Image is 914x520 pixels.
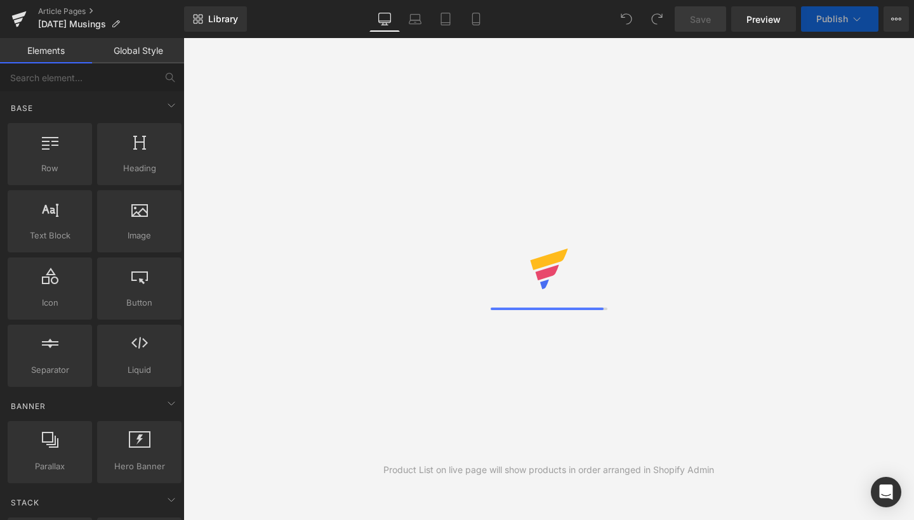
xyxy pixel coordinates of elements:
[11,363,88,377] span: Separator
[369,6,400,32] a: Desktop
[816,14,848,24] span: Publish
[101,162,178,175] span: Heading
[746,13,781,26] span: Preview
[38,19,106,29] span: [DATE] Musings
[11,460,88,473] span: Parallax
[184,6,247,32] a: New Library
[430,6,461,32] a: Tablet
[801,6,878,32] button: Publish
[10,400,47,412] span: Banner
[400,6,430,32] a: Laptop
[731,6,796,32] a: Preview
[101,363,178,377] span: Liquid
[614,6,639,32] button: Undo
[11,229,88,242] span: Text Block
[208,13,238,25] span: Library
[11,296,88,309] span: Icon
[644,6,670,32] button: Redo
[884,6,909,32] button: More
[10,102,34,114] span: Base
[383,463,714,477] div: Product List on live page will show products in order arranged in Shopify Admin
[690,13,711,26] span: Save
[10,497,41,509] span: Stack
[461,6,491,32] a: Mobile
[101,229,178,242] span: Image
[11,162,88,175] span: Row
[92,38,184,63] a: Global Style
[101,296,178,309] span: Button
[101,460,178,473] span: Hero Banner
[38,6,184,16] a: Article Pages
[871,477,901,507] div: Open Intercom Messenger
